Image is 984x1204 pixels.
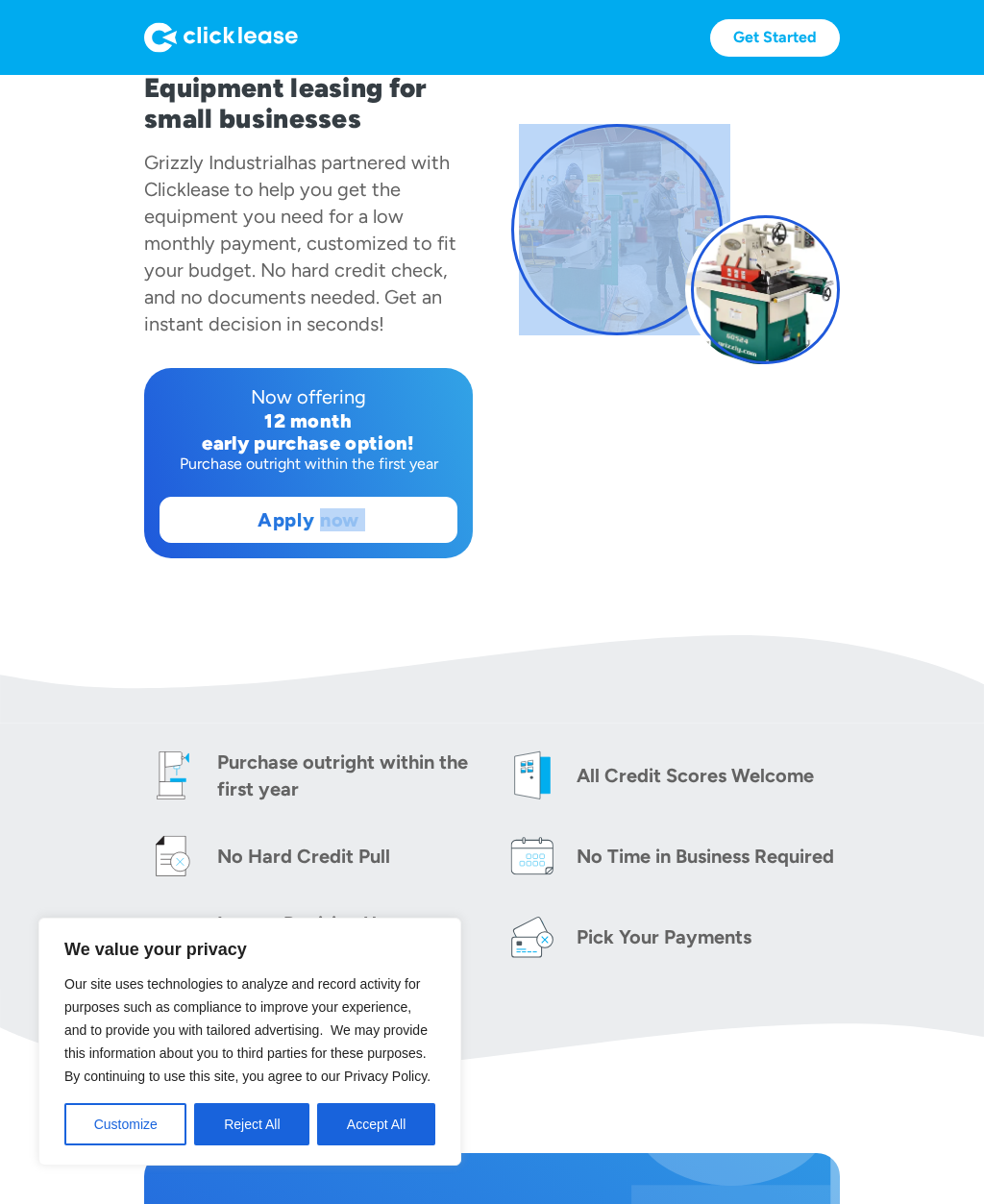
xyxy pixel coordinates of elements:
div: We value your privacy [38,918,461,1166]
div: No Time in Business Required [577,843,834,870]
div: Grizzly Industrial [144,151,287,174]
div: Now offering [160,383,457,410]
div: early purchase option! [160,432,457,455]
p: We value your privacy [64,938,435,961]
span: Our site uses technologies to analyze and record activity for purposes such as compliance to impr... [64,976,430,1084]
h1: Equipment leasing for small businesses [144,72,473,134]
div: Instant Decision Up to [217,912,388,962]
img: card icon [504,908,561,966]
button: Customize [64,1103,186,1145]
div: 12 month [160,410,457,432]
div: Pick Your Payments [577,923,751,950]
img: calendar icon [504,827,561,885]
a: Get Started [710,19,840,57]
div: Purchase outright within the first year [160,455,457,474]
div: has partnered with Clicklease to help you get the equipment you need for a low monthly payment, c... [144,151,456,335]
img: drill press icon [144,747,202,804]
img: Logo [144,22,298,53]
a: Apply now [160,498,456,542]
button: Accept All [317,1103,435,1145]
img: credit icon [144,827,202,885]
img: money icon [144,908,202,966]
div: Purchase outright within the first year [217,749,480,802]
button: Reject All [194,1103,309,1145]
div: No Hard Credit Pull [217,843,390,870]
img: welcome icon [504,747,561,804]
div: All Credit Scores Welcome [577,762,814,789]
